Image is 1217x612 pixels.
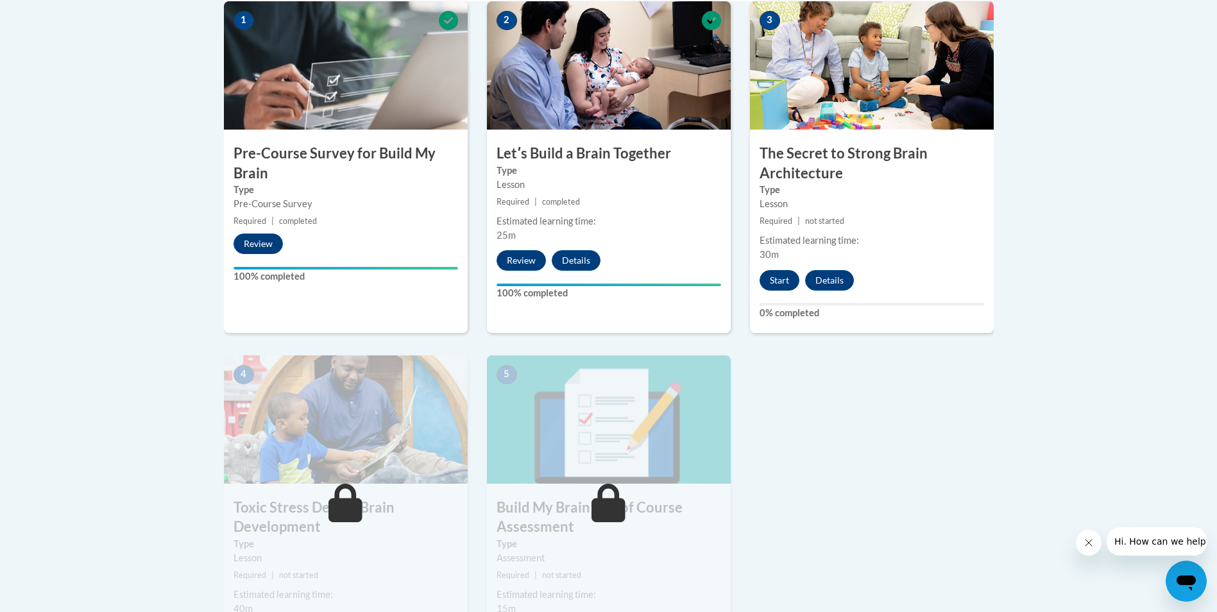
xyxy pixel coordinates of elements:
span: 30m [760,249,779,260]
img: Course Image [487,1,731,130]
img: Course Image [224,1,468,130]
span: 5 [497,365,517,384]
div: Lesson [234,551,458,565]
h3: Build My Brain End of Course Assessment [487,498,731,538]
div: Pre-Course Survey [234,197,458,211]
label: Type [497,164,721,178]
span: not started [805,216,844,226]
span: 1 [234,11,254,30]
button: Start [760,270,799,291]
label: 100% completed [234,269,458,284]
span: completed [279,216,317,226]
span: | [797,216,800,226]
span: 4 [234,365,254,384]
label: Type [497,537,721,551]
iframe: Button to launch messaging window [1166,561,1207,602]
img: Course Image [487,355,731,484]
div: Estimated learning time: [760,234,984,248]
span: | [271,216,274,226]
span: 25m [497,230,516,241]
iframe: Message from company [1107,527,1207,556]
h3: Toxic Stress Derails Brain Development [224,498,468,538]
div: Estimated learning time: [497,214,721,228]
button: Review [234,234,283,254]
div: Lesson [497,178,721,192]
div: Estimated learning time: [497,588,721,602]
span: not started [279,570,318,580]
button: Details [805,270,854,291]
label: Type [234,183,458,197]
label: 0% completed [760,306,984,320]
span: Required [234,216,266,226]
span: | [271,570,274,580]
label: 100% completed [497,286,721,300]
img: Course Image [224,355,468,484]
span: completed [542,197,580,207]
div: Assessment [497,551,721,565]
h3: Pre-Course Survey for Build My Brain [224,144,468,183]
span: Hi. How can we help? [8,9,104,19]
span: not started [542,570,581,580]
span: 2 [497,11,517,30]
div: Estimated learning time: [234,588,458,602]
div: Lesson [760,197,984,211]
span: 3 [760,11,780,30]
button: Details [552,250,600,271]
span: Required [497,570,529,580]
iframe: Close message [1076,530,1102,556]
h3: Letʹs Build a Brain Together [487,144,731,164]
span: | [534,570,537,580]
div: Your progress [234,267,458,269]
h3: The Secret to Strong Brain Architecture [750,144,994,183]
button: Review [497,250,546,271]
label: Type [234,537,458,551]
div: Your progress [497,284,721,286]
label: Type [760,183,984,197]
span: Required [234,570,266,580]
span: | [534,197,537,207]
img: Course Image [750,1,994,130]
span: Required [497,197,529,207]
span: Required [760,216,792,226]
